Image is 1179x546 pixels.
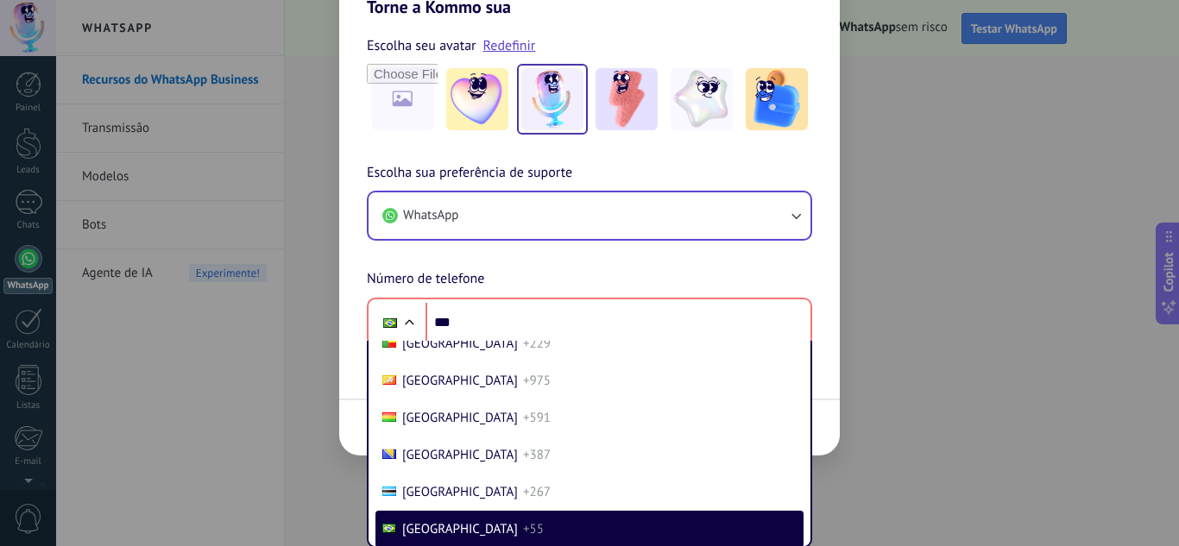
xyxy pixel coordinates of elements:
[367,268,484,291] span: Número de telefone
[402,484,518,500] span: [GEOGRAPHIC_DATA]
[402,410,518,426] span: [GEOGRAPHIC_DATA]
[523,484,551,500] span: +267
[446,68,508,130] img: -1.jpeg
[367,35,476,57] span: Escolha seu avatar
[402,521,518,537] span: [GEOGRAPHIC_DATA]
[521,68,583,130] img: -2.jpeg
[483,37,536,54] a: Redefinir
[402,373,518,389] span: [GEOGRAPHIC_DATA]
[671,68,733,130] img: -4.jpeg
[596,68,658,130] img: -3.jpeg
[402,336,518,352] span: [GEOGRAPHIC_DATA]
[523,373,551,389] span: +975
[523,521,544,537] span: +55
[402,447,518,463] span: [GEOGRAPHIC_DATA]
[523,336,551,352] span: +229
[369,192,810,239] button: WhatsApp
[523,410,551,426] span: +591
[403,207,458,224] span: WhatsApp
[374,304,407,341] div: Brazil: + 55
[523,447,551,463] span: +387
[746,68,808,130] img: -5.jpeg
[367,162,572,185] span: Escolha sua preferência de suporte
